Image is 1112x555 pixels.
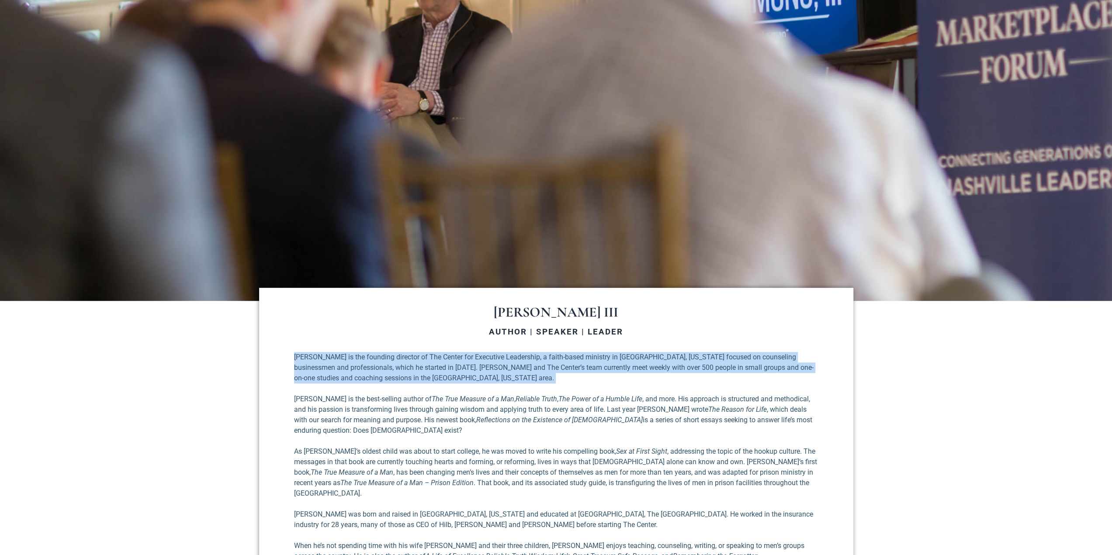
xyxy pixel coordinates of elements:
em: The Reason for Life [708,405,767,414]
em: Sex at First Sight [616,447,667,455]
em: Reflections on the Existence of [DEMOGRAPHIC_DATA] [476,416,643,424]
em: The True Measure of a Man [311,468,393,476]
em: The Power of a Humble Life [558,395,642,403]
p: [PERSON_NAME] is the founding director of The Center for Executive Leadership, a faith-based mini... [294,352,818,383]
span: is a series of short essays seeking to answer life’s most enduring question: Does [DEMOGRAPHIC_DA... [294,416,812,434]
em: The True Measure of a Man [432,395,514,403]
p: [PERSON_NAME] was born and raised in [GEOGRAPHIC_DATA], [US_STATE] and educated at [GEOGRAPHIC_DA... [294,509,818,530]
p: [PERSON_NAME] is the best-selling author of , , , and more. His approach is structured and method... [294,394,818,436]
em: The True Measure of a Man – Prison Edition [340,479,474,487]
h1: [PERSON_NAME] III [294,305,818,319]
h3: AUTHOR | SPEAKER | LEADER [294,328,818,336]
p: As [PERSON_NAME]’s oldest child was about to start college, he was moved to write his compelling ... [294,446,818,499]
em: Reliable Truth [516,395,557,403]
